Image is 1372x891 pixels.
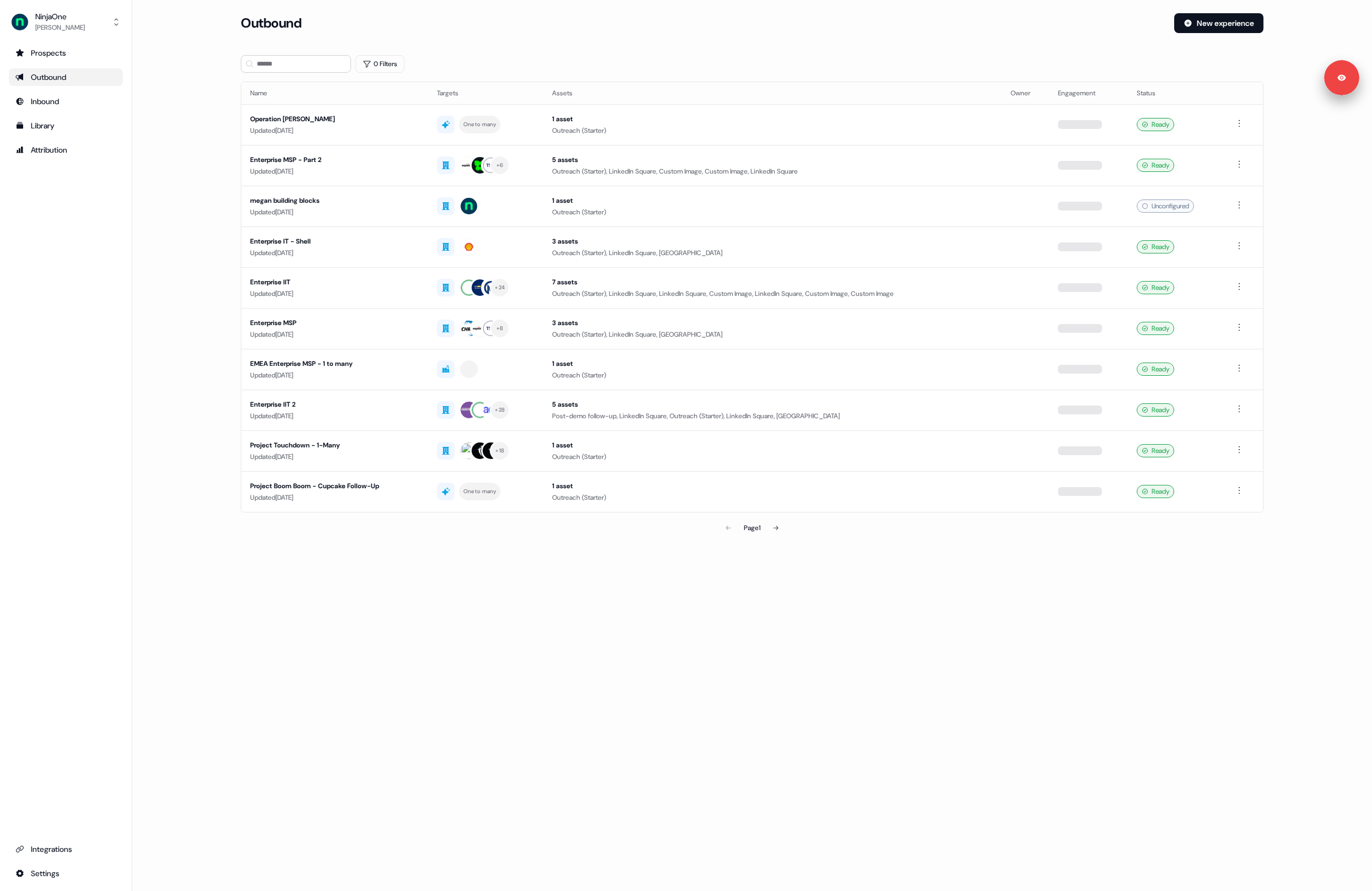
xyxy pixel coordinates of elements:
[1128,82,1223,104] th: Status
[1137,199,1194,213] div: Unconfigured
[552,166,992,177] div: Outreach (Starter), LinkedIn Square, Custom Image, Custom Image, LinkedIn Square
[250,440,419,451] div: Project Touchdown - 1-Many
[250,288,419,299] div: Updated [DATE]
[552,236,992,247] div: 3 assets
[463,487,496,496] div: One to many
[9,9,123,35] button: NinjaOne[PERSON_NAME]
[250,411,419,422] div: Updated [DATE]
[15,47,116,58] div: Prospects
[15,868,116,879] div: Settings
[355,55,404,73] button: 0 Filters
[9,141,123,159] a: Go to attribution
[552,399,992,410] div: 5 assets
[241,15,301,31] h3: Outbound
[241,82,428,104] th: Name
[15,96,116,107] div: Inbound
[552,195,992,206] div: 1 asset
[1137,322,1174,335] div: Ready
[496,323,504,333] div: + 8
[1137,281,1174,294] div: Ready
[495,283,505,293] div: + 24
[552,288,992,299] div: Outreach (Starter), LinkedIn Square, LinkedIn Square, Custom Image, LinkedIn Square, Custom Image...
[552,451,992,462] div: Outreach (Starter)
[552,277,992,288] div: 7 assets
[15,144,116,155] div: Attribution
[250,399,419,410] div: Enterprise IIT 2
[543,82,1001,104] th: Assets
[250,195,419,206] div: megan building blocks
[552,329,992,340] div: Outreach (Starter), LinkedIn Square, [GEOGRAPHIC_DATA]
[552,247,992,258] div: Outreach (Starter), LinkedIn Square, [GEOGRAPHIC_DATA]
[552,154,992,165] div: 5 assets
[552,317,992,328] div: 3 assets
[250,317,419,328] div: Enterprise MSP
[496,160,504,170] div: + 6
[1137,444,1174,457] div: Ready
[250,125,419,136] div: Updated [DATE]
[35,22,85,33] div: [PERSON_NAME]
[250,451,419,462] div: Updated [DATE]
[15,844,116,855] div: Integrations
[552,125,992,136] div: Outreach (Starter)
[250,154,419,165] div: Enterprise MSP - Part 2
[35,11,85,22] div: NinjaOne
[1137,403,1174,417] div: Ready
[552,440,992,451] div: 1 asset
[552,207,992,218] div: Outreach (Starter)
[250,492,419,503] div: Updated [DATE]
[552,114,992,125] div: 1 asset
[250,114,419,125] div: Operation [PERSON_NAME]
[250,329,419,340] div: Updated [DATE]
[9,93,123,110] a: Go to Inbound
[15,72,116,83] div: Outbound
[9,840,123,858] a: Go to integrations
[1137,485,1174,498] div: Ready
[250,480,419,492] div: Project Boom Boom - Cupcake Follow-Up
[9,68,123,86] a: Go to outbound experience
[744,522,760,533] div: Page 1
[9,44,123,62] a: Go to prospects
[250,358,419,369] div: EMEA Enterprise MSP - 1 to many
[495,446,504,456] div: + 18
[250,236,419,247] div: Enterprise IT - Shell
[250,277,419,288] div: Enterprise IIT
[1137,118,1174,131] div: Ready
[250,166,419,177] div: Updated [DATE]
[9,117,123,134] a: Go to templates
[1137,363,1174,376] div: Ready
[1174,13,1263,33] button: New experience
[552,358,992,369] div: 1 asset
[552,480,992,492] div: 1 asset
[1137,159,1174,172] div: Ready
[1049,82,1128,104] th: Engagement
[552,411,992,422] div: Post-demo follow-up, LinkedIn Square, Outreach (Starter), LinkedIn Square, [GEOGRAPHIC_DATA]
[15,120,116,131] div: Library
[1002,82,1050,104] th: Owner
[1137,240,1174,253] div: Ready
[428,82,543,104] th: Targets
[495,405,505,415] div: + 28
[463,120,496,129] div: One to many
[250,207,419,218] div: Updated [DATE]
[552,370,992,381] div: Outreach (Starter)
[250,247,419,258] div: Updated [DATE]
[552,492,992,503] div: Outreach (Starter)
[9,865,123,882] a: Go to integrations
[250,370,419,381] div: Updated [DATE]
